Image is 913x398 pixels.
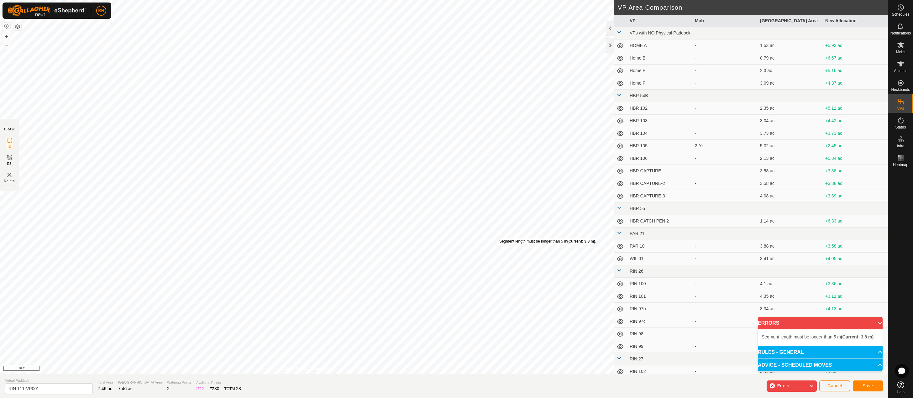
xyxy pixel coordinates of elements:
div: - [695,193,755,199]
a: Privacy Policy [282,366,306,372]
td: 3.41 ac [758,253,823,265]
td: +3.58 ac [823,240,888,253]
b: (Current: 3.8 m) [567,239,595,244]
span: RIN 26 [630,269,643,274]
span: 7.46 ac [118,386,133,391]
td: 5.02 ac [758,140,823,152]
th: [GEOGRAPHIC_DATA] Area [758,15,823,27]
p-accordion-header: RULES - GENERAL [758,346,883,359]
td: RIN 98 [627,328,692,340]
p-accordion-header: ERRORS [758,317,883,329]
td: 4.1 ac [758,278,823,290]
span: Status [895,125,906,129]
td: +5.93 ac [823,39,888,52]
td: Home F [627,77,692,90]
td: 3.73 ac [758,127,823,140]
td: +6.67 ac [823,52,888,65]
div: - [695,168,755,174]
div: - [695,130,755,137]
td: 3.34 ac [758,303,823,315]
td: HBR CAPTURE-2 [627,177,692,190]
div: Segment length must be longer than 5 m . [499,238,596,244]
td: RIN 97b [627,303,692,315]
td: HBR CAPTURE-3 [627,190,692,202]
span: Available Points [196,380,241,385]
td: +4.37 ac [823,77,888,90]
span: Segment length must be longer than 5 m . [762,334,875,339]
div: - [695,255,755,262]
div: TOTAL [224,385,241,392]
div: EZ [210,385,219,392]
td: 3.04 ac [758,115,823,127]
span: Schedules [892,13,909,16]
div: - [695,105,755,112]
p-accordion-header: ADVICE - SCHEDULED MOVES [758,359,883,371]
a: Contact Us [313,366,332,372]
td: RIN 102 [627,365,692,378]
td: Home B [627,52,692,65]
td: +4.13 ac [823,303,888,315]
td: 2.13 ac [758,152,823,165]
div: - [695,331,755,337]
div: - [695,80,755,86]
th: Mob [692,15,758,27]
div: - [695,155,755,162]
h2: VP Area Comparison [618,4,888,11]
span: VPs with NO Physical Paddock [630,30,690,35]
span: Total Area [98,380,113,385]
div: - [695,343,755,350]
td: 3.58 ac [758,177,823,190]
td: 3.09 ac [758,77,823,90]
td: HBR CAPTURE [627,165,692,177]
td: 1.14 ac [758,215,823,228]
span: EZ [7,161,12,166]
td: 0.79 ac [758,52,823,65]
td: +5.34 ac [823,152,888,165]
td: +6.33 ac [823,215,888,228]
span: Virtual Paddock [5,378,93,383]
th: New Allocation [823,15,888,27]
span: Neckbands [891,88,910,92]
button: Map Layers [14,23,21,30]
td: +5.16 ac [823,65,888,77]
div: - [695,280,755,287]
td: 1.53 ac [758,39,823,52]
td: 2.3 ac [758,65,823,77]
span: Notifications [890,31,911,35]
span: 30 [214,386,219,391]
div: - [695,368,755,375]
td: +3.36 ac [823,278,888,290]
span: Save [863,383,873,388]
td: 3.58 ac [758,165,823,177]
span: ADVICE - SCHEDULED MOVES [758,363,832,368]
td: PAR 10 [627,240,692,253]
div: - [695,55,755,61]
button: – [3,41,10,49]
button: Reset Map [3,23,10,30]
td: HBR 105 [627,140,692,152]
td: +5.12 ac [823,102,888,115]
td: WIL 01 [627,253,692,265]
div: - [695,306,755,312]
td: RIN 101 [627,290,692,303]
div: DRAW [4,127,15,132]
span: BH [98,8,104,14]
td: 4.08 ac [758,190,823,202]
img: VP [6,171,13,179]
span: ERRORS [758,321,779,326]
div: - [695,42,755,49]
td: +3.73 ac [823,127,888,140]
div: - [695,118,755,124]
button: + [3,33,10,40]
span: Heatmap [893,163,908,167]
span: 2 [167,386,170,391]
span: Watering Points [167,380,191,385]
span: Infra [897,144,904,148]
span: 12 [200,386,205,391]
div: - [695,218,755,224]
td: +3.88 ac [823,177,888,190]
td: RIN 100 [627,278,692,290]
td: HBR 102 [627,102,692,115]
td: 2.35 ac [758,102,823,115]
span: HBR 55 [630,206,645,211]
